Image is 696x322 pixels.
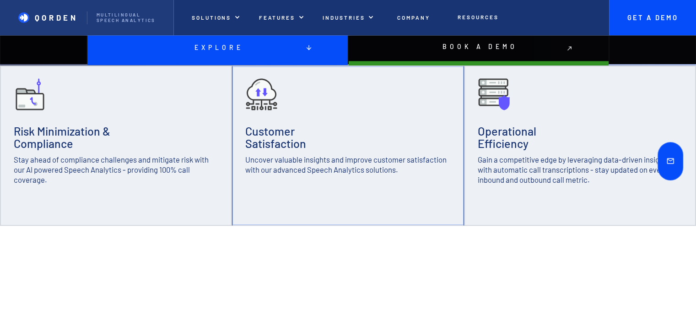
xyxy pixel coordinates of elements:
p: features [259,14,296,21]
p: Explore [191,44,243,52]
p: Uncover valuable insights and improve customer satisfaction with our advanced Speech Analytics so... [245,155,451,175]
h3: Operational Efficiency [478,125,536,150]
p: Solutions [192,14,231,21]
p: Company [397,14,430,21]
a: Explore [87,30,347,65]
h3: Risk Minimization & Compliance [14,125,110,150]
p: INDUSTRIES [323,14,365,21]
p: Gain a competitive edge by leveraging data-driven insights with automatic call transcriptions - s... [478,155,682,185]
p: Stay ahead of compliance challenges and mitigate risk with our AI powered Speech Analytics - prov... [14,155,218,185]
p: Get A Demo [618,14,687,22]
h3: Customer Satisfaction [245,125,306,150]
a: Book a demo [349,28,609,65]
p: Multilingual Speech analytics [97,12,164,23]
p: Resources [458,14,498,20]
p: Book a demo [439,43,518,51]
p: Qorden [35,13,78,22]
